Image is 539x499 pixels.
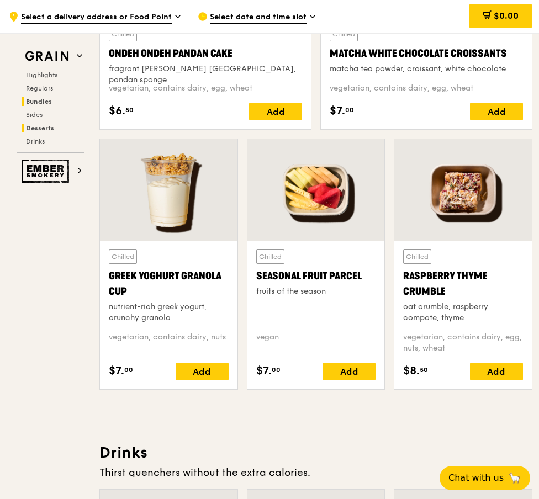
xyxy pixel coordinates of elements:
div: nutrient-rich greek yogurt, crunchy granola [109,301,229,323]
span: Sides [26,111,43,119]
span: Chat with us [448,471,504,485]
div: fruits of the season [256,286,376,297]
div: vegetarian, contains dairy, egg, nuts, wheat [403,332,523,354]
div: matcha tea powder, croissant, white chocolate [330,63,523,75]
span: $6. [109,103,125,119]
span: Regulars [26,84,53,92]
div: fragrant [PERSON_NAME] [GEOGRAPHIC_DATA], pandan sponge [109,63,302,86]
h3: Drinks [99,443,532,463]
div: Thirst quenchers without the extra calories. [99,465,532,480]
button: Chat with us🦙 [440,466,530,490]
div: oat crumble, raspberry compote, thyme [403,301,523,323]
span: 50 [125,105,134,114]
span: $7. [109,363,124,379]
img: Ember Smokery web logo [22,160,72,183]
span: $8. [403,363,420,379]
span: $0.00 [494,10,519,21]
div: Add [249,103,302,120]
div: vegetarian, contains dairy, nuts [109,332,229,354]
span: 00 [345,105,354,114]
span: Select a delivery address or Food Point [21,12,172,24]
span: 00 [272,365,281,374]
div: Add [470,103,523,120]
div: Chilled [109,27,137,41]
span: Bundles [26,98,52,105]
div: vegetarian, contains dairy, egg, wheat [330,83,523,94]
span: Select date and time slot [210,12,307,24]
div: Seasonal Fruit Parcel [256,268,376,284]
div: Add [176,363,229,380]
div: Add [323,363,376,380]
div: Greek Yoghurt Granola Cup [109,268,229,299]
span: $7. [330,103,345,119]
span: 50 [420,365,428,374]
div: Chilled [109,250,137,264]
span: Highlights [26,71,57,79]
span: Drinks [26,137,45,145]
div: Raspberry Thyme Crumble [403,268,523,299]
span: 🦙 [508,471,521,485]
div: Ondeh Ondeh Pandan Cake [109,46,302,61]
span: Desserts [26,124,54,132]
img: Grain web logo [22,46,72,66]
span: $7. [256,363,272,379]
div: vegetarian, contains dairy, egg, wheat [109,83,302,94]
div: Matcha White Chocolate Croissants [330,46,523,61]
div: vegan [256,332,376,354]
div: Add [470,363,523,380]
span: 00 [124,365,133,374]
div: Chilled [403,250,431,264]
div: Chilled [330,27,358,41]
div: Chilled [256,250,284,264]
